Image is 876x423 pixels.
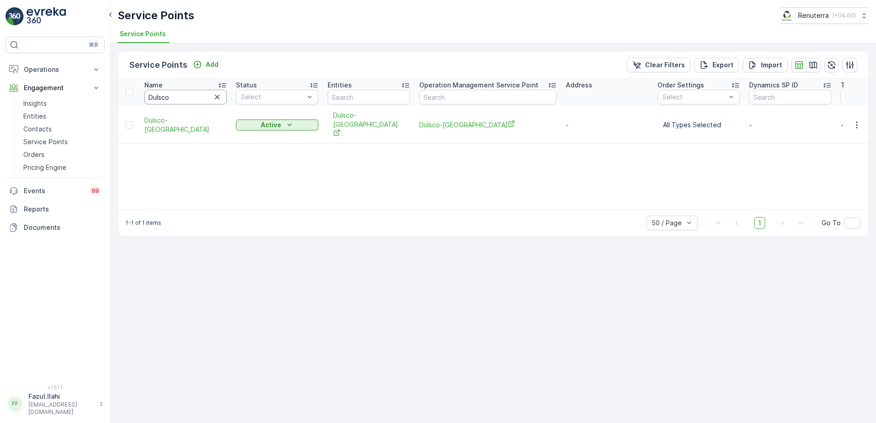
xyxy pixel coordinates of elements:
p: Export [712,60,734,70]
input: Search [144,90,227,104]
a: Dulsco-Ras Al Khor [333,111,405,139]
p: Reports [24,205,101,214]
p: Entities [23,112,46,121]
p: Address [566,81,592,90]
p: Import [761,60,782,70]
p: Order Settings [657,81,704,90]
p: Renuterra [798,11,829,20]
img: logo_light-DOdMpM7g.png [27,7,66,26]
p: Name [144,81,163,90]
button: Clear Filters [627,58,690,72]
span: Service Points [120,29,166,38]
p: ⌘B [89,41,98,49]
button: Add [189,59,222,70]
p: Status [236,81,257,90]
img: Screenshot_2024-07-26_at_13.33.01.png [780,11,794,21]
button: Active [236,119,318,130]
a: Dulsco-Ras Al Khor [144,116,227,134]
p: ( +04:00 ) [832,12,856,19]
p: Engagement [24,83,86,92]
button: Import [743,58,788,72]
p: Service Points [23,137,68,146]
p: Select [662,92,726,102]
span: Dulsco-[GEOGRAPHIC_DATA] [144,116,227,134]
button: Export [694,58,739,72]
p: Dynamics SP ID [749,81,798,90]
a: Contacts [20,123,104,136]
img: logo [5,7,24,26]
td: - [561,106,653,144]
input: Search [328,90,410,104]
div: FF [8,396,22,411]
div: Toggle Row Selected [126,121,133,129]
a: Insights [20,97,104,110]
p: Insights [23,99,47,108]
p: Fazul.Ilahi [28,392,94,401]
p: Active [261,120,281,130]
a: Reports [5,200,104,218]
input: Search [749,90,832,104]
p: Entities [328,81,352,90]
p: - [749,120,832,130]
p: Service Points [118,8,194,23]
p: Documents [24,223,101,232]
a: Documents [5,218,104,237]
p: Operation Management Service Point [419,81,538,90]
a: Entities [20,110,104,123]
button: Operations [5,60,104,79]
p: Orders [23,150,44,159]
p: Events [24,186,84,195]
button: Engagement [5,79,104,97]
p: Operations [24,65,86,74]
a: Dulsco-Ras Al Khor [419,120,557,130]
p: Add [206,60,219,69]
p: Pricing Engine [23,163,66,172]
button: Renuterra(+04:00) [780,7,869,24]
p: Contacts [23,125,52,134]
span: Go To [821,218,841,228]
p: [EMAIL_ADDRESS][DOMAIN_NAME] [28,401,94,416]
p: Select [241,92,304,102]
a: Pricing Engine [20,161,104,174]
p: Clear Filters [645,60,685,70]
a: Events99 [5,182,104,200]
p: All Types Selected [663,120,734,130]
a: Service Points [20,136,104,148]
p: 1-1 of 1 items [126,219,161,227]
span: Dulsco-[GEOGRAPHIC_DATA] [333,111,405,139]
span: v 1.51.1 [5,385,104,390]
input: Search [419,90,557,104]
a: Orders [20,148,104,161]
button: FFFazul.Ilahi[EMAIL_ADDRESS][DOMAIN_NAME] [5,392,104,416]
span: Dulsco-[GEOGRAPHIC_DATA] [419,120,557,130]
p: 99 [92,187,99,195]
p: Service Points [129,59,187,71]
span: 1 [754,217,765,229]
